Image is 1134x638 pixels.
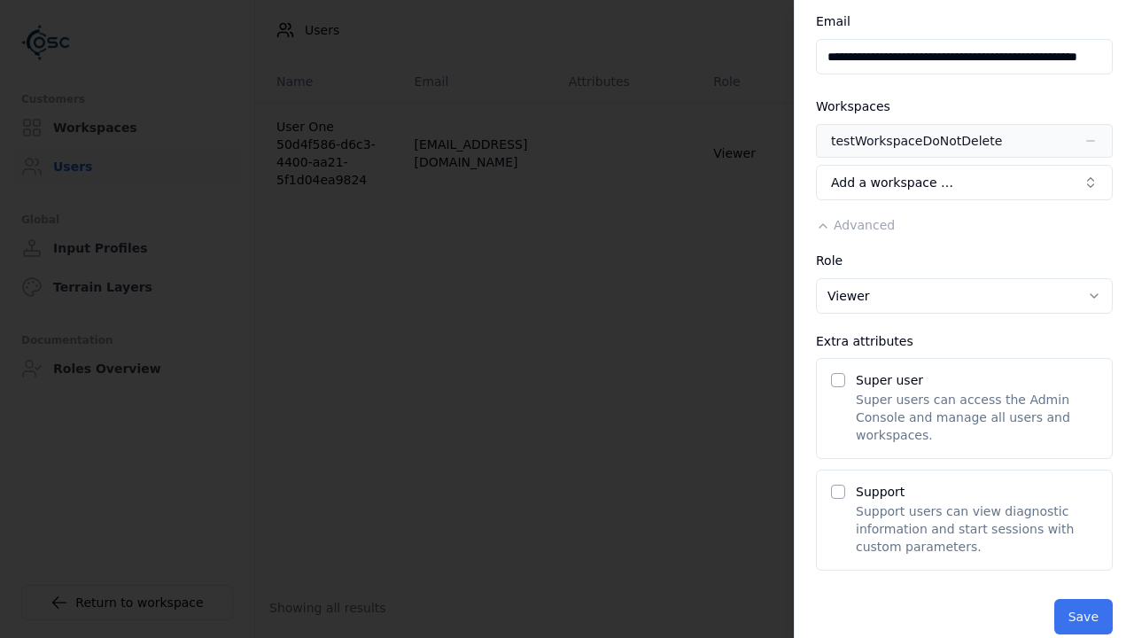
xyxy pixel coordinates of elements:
button: Save [1054,599,1113,634]
label: Workspaces [816,99,890,113]
label: Super user [856,373,923,387]
button: Advanced [816,216,895,234]
p: Support users can view diagnostic information and start sessions with custom parameters. [856,502,1098,556]
label: Email [816,14,850,28]
label: Role [816,253,843,268]
label: Support [856,485,905,499]
p: Super users can access the Admin Console and manage all users and workspaces. [856,391,1098,444]
span: Advanced [834,218,895,232]
span: Add a workspace … [831,174,953,191]
div: Extra attributes [816,335,1113,347]
div: testWorkspaceDoNotDelete [831,132,1002,150]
